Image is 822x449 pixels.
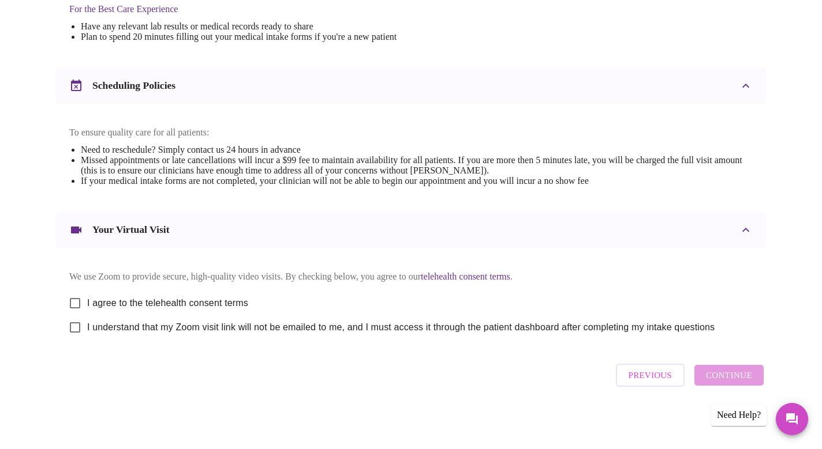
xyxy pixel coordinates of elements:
h3: Your Virtual Visit [92,224,170,236]
h3: Scheduling Policies [92,80,175,92]
li: Have any relevant lab results or medical records ready to share [81,21,510,32]
button: Previous [616,364,685,387]
li: Missed appointments or late cancellations will incur a $99 fee to maintain availability for all p... [81,155,753,176]
span: Previous [629,368,672,383]
li: If your medical intake forms are not completed, your clinician will not be able to begin our appo... [81,176,753,186]
li: Plan to spend 20 minutes filling out your medical intake forms if you're a new patient [81,32,510,42]
button: Messages [776,403,808,435]
p: To ensure quality care for all patients: [69,127,753,138]
div: Need Help? [711,404,767,426]
a: telehealth consent terms [421,271,510,281]
li: Need to reschedule? Simply contact us 24 hours in advance [81,145,753,155]
p: We use Zoom to provide secure, high-quality video visits. By checking below, you agree to our . [69,271,753,282]
span: I agree to the telehealth consent terms [87,296,248,310]
h4: For the Best Care Experience [69,4,510,14]
div: Your Virtual Visit [55,212,767,248]
span: I understand that my Zoom visit link will not be emailed to me, and I must access it through the ... [87,320,715,334]
div: Scheduling Policies [55,67,767,104]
